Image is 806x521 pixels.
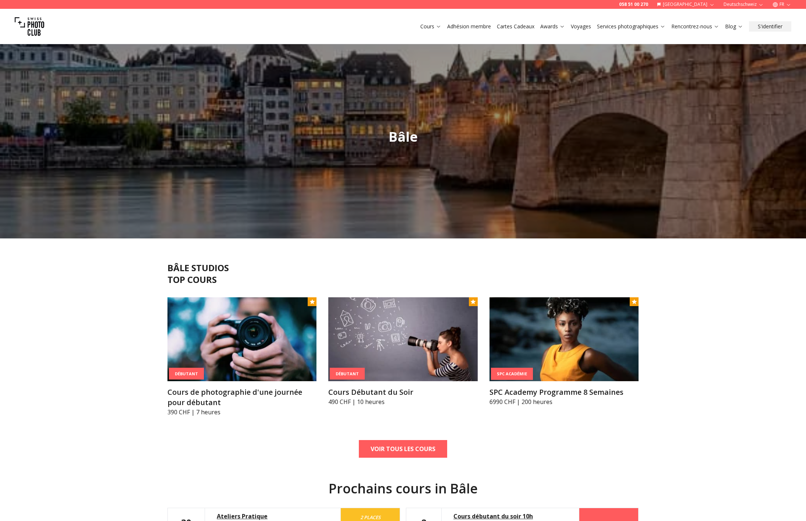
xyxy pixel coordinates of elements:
a: Cours [420,23,441,30]
span: Bâle [389,128,418,146]
h2: TOP COURS [167,274,639,286]
a: Rencontrez-nous [671,23,719,30]
h3: SPC Academy Programme 8 Semaines [489,387,639,397]
button: Rencontrez-nous [668,21,722,32]
h2: BÂLE STUDIOS [167,262,639,274]
button: S'identifier [749,21,791,32]
a: Adhésion membre [447,23,491,30]
button: Services photographiques [594,21,668,32]
a: Voyages [571,23,591,30]
img: Cours de photographie d'une journée pour débutant [167,297,317,381]
h3: Cours de photographie d'une journée pour débutant [167,387,317,408]
a: SPC Academy Programme 8 SemainesSPC AcadémieSPC Academy Programme 8 Semaines6990 CHF | 200 heures [489,297,639,406]
a: Blog [725,23,743,30]
a: Ateliers Pratique [217,512,329,521]
button: Voyages [568,21,594,32]
div: Débutant [169,368,204,380]
a: Cours de photographie d'une journée pour débutantDébutantCours de photographie d'une journée pour... [167,297,317,417]
a: 058 51 00 270 [619,1,648,7]
button: Blog [722,21,746,32]
a: Awards [540,23,565,30]
p: 390 CHF | 7 heures [167,408,317,417]
a: Cartes Cadeaux [497,23,534,30]
h3: Cours Débutant du Soir [328,387,477,397]
div: SPC Académie [491,368,533,380]
p: 490 CHF | 10 heures [328,397,477,406]
button: Adhésion membre [444,21,494,32]
button: Cartes Cadeaux [494,21,537,32]
h2: Prochains cours in Bâle [167,481,639,496]
div: Débutant [330,368,365,380]
p: 6990 CHF | 200 heures [489,397,639,406]
img: Swiss photo club [15,12,44,41]
a: Cours Débutant du SoirDébutantCours Débutant du Soir490 CHF | 10 heures [328,297,477,406]
img: Cours Débutant du Soir [328,297,477,381]
b: VOIR TOUS LES COURS [371,444,435,453]
a: VOIR TOUS LES COURS [359,440,447,458]
img: SPC Academy Programme 8 Semaines [489,297,639,381]
button: Awards [537,21,568,32]
button: Cours [417,21,444,32]
a: Services photographiques [597,23,665,30]
a: Cours débutant du soir 10h [453,512,567,521]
